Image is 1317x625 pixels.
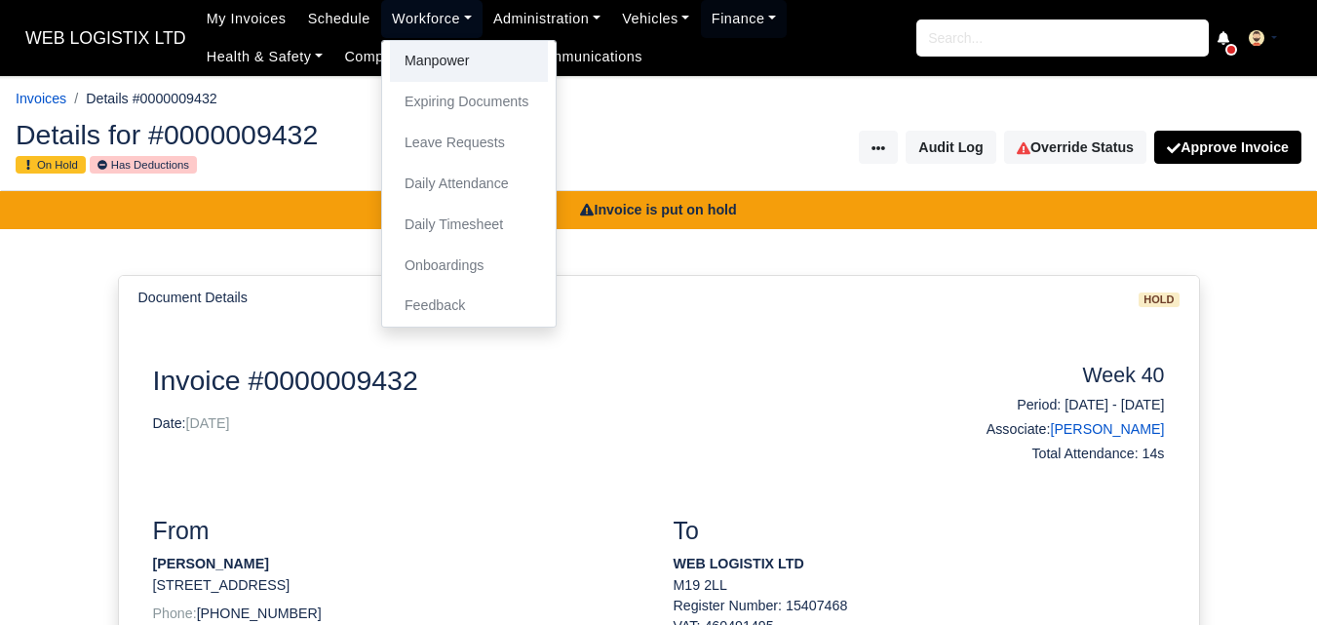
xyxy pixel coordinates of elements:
a: Leave Requests [390,123,548,164]
a: Reports [445,38,520,76]
small: On Hold [16,156,86,174]
span: Phone: [153,605,197,621]
a: Health & Safety [196,38,334,76]
span: [DATE] [186,415,230,431]
li: Details #0000009432 [66,88,217,110]
iframe: Chat Widget [1220,531,1317,625]
p: [STREET_ADDRESS] [153,575,644,596]
h6: Document Details [138,290,248,306]
a: Communications [521,38,654,76]
a: Onboardings [390,246,548,287]
strong: WEB LOGISTIX LTD [674,556,804,571]
a: Compliance [333,38,445,76]
a: Daily Attendance [390,164,548,205]
p: M19 2LL [674,575,1165,596]
a: Manpower [390,41,548,82]
h3: From [153,517,644,546]
a: [PERSON_NAME] [1050,421,1164,437]
p: Date: [153,413,905,434]
h2: Invoice #0000009432 [153,364,905,397]
input: Search... [916,20,1209,57]
a: WEB LOGISTIX LTD [16,20,196,58]
strong: [PERSON_NAME] [153,556,269,571]
button: Approve Invoice [1154,131,1301,164]
small: Has Deductions [90,156,197,174]
h6: Period: [DATE] - [DATE] [934,397,1165,413]
h4: Week 40 [934,364,1165,389]
h6: Total Attendance: 14s [934,446,1165,462]
h6: Associate: [934,421,1165,438]
a: Daily Timesheet [390,205,548,246]
p: [PHONE_NUMBER] [153,604,644,624]
h3: To [674,517,1165,546]
a: Invoices [16,91,66,106]
span: hold [1139,293,1179,307]
a: Expiring Documents [390,82,548,123]
button: Audit Log [906,131,995,164]
h2: Details for #0000009432 [16,121,644,148]
a: Feedback [390,286,548,327]
a: Override Status [1004,131,1146,164]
